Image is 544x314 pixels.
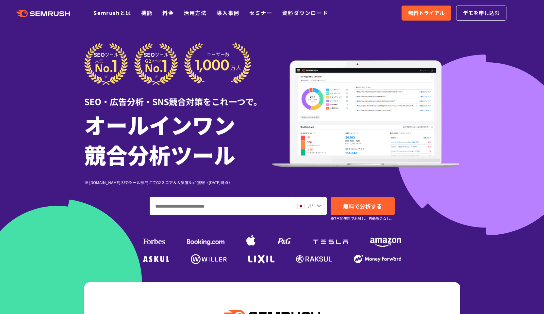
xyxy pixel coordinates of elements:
[84,179,272,185] div: ※ [DOMAIN_NAME] SEOツール部門にてG2スコア＆人気度No.1獲得（[DATE]時点）
[84,85,272,108] div: SEO・広告分析・SNS競合対策をこれ一つで。
[249,9,272,17] a: セミナー
[331,215,394,222] small: ※7日間無料でお試し。自動課金なし。
[343,202,382,210] span: 無料で分析する
[307,201,313,209] span: JP
[408,9,445,17] span: 無料トライアル
[184,9,206,17] a: 活用方法
[456,6,506,21] a: デモを申し込む
[331,197,395,215] a: 無料で分析する
[402,6,451,21] a: 無料トライアル
[217,9,239,17] a: 導入事例
[463,9,500,17] span: デモを申し込む
[141,9,153,17] a: 機能
[162,9,174,17] a: 料金
[282,9,328,17] a: 資料ダウンロード
[150,197,291,215] input: ドメイン、キーワードまたはURLを入力してください
[84,109,272,169] h1: オールインワン 競合分析ツール
[93,9,131,17] a: Semrushとは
